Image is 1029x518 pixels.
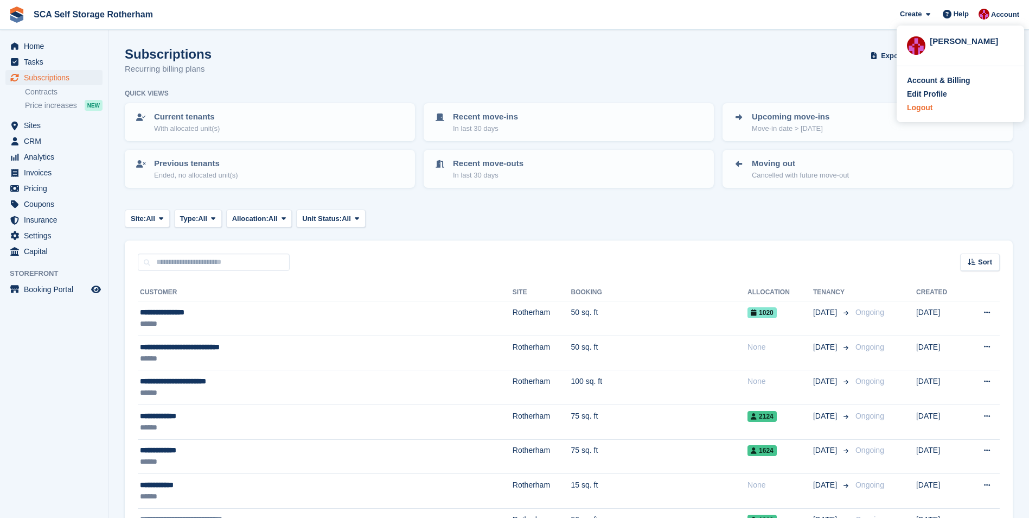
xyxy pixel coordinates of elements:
td: 75 sq. ft [571,439,748,474]
td: Rotherham [513,370,571,405]
td: 15 sq. ft [571,474,748,509]
a: menu [5,244,103,259]
div: Logout [907,102,932,113]
a: Recent move-ins In last 30 days [425,104,713,140]
span: All [146,213,155,224]
span: Subscriptions [24,70,89,85]
span: [DATE] [813,479,839,491]
td: 50 sq. ft [571,301,748,336]
span: Storefront [10,268,108,279]
span: [DATE] [813,342,839,353]
td: [DATE] [916,370,964,405]
span: Booking Portal [24,282,89,297]
span: [DATE] [813,307,839,318]
a: Price increases NEW [25,99,103,111]
p: With allocated unit(s) [154,123,220,134]
td: 100 sq. ft [571,370,748,405]
p: Recent move-outs [453,157,523,170]
th: Allocation [747,284,813,301]
span: All [342,213,351,224]
img: stora-icon-8386f47178a22dfd0bd8f6a31ec36ba5ce8667c1dd55bd0f319d3a0aa187defe.svg [9,7,25,23]
span: Account [991,9,1019,20]
a: menu [5,228,103,243]
td: Rotherham [513,474,571,509]
td: [DATE] [916,439,964,474]
a: menu [5,39,103,54]
span: Type: [180,213,199,224]
span: All [198,213,207,224]
button: Unit Status: All [296,210,365,228]
th: Created [916,284,964,301]
span: Home [24,39,89,54]
p: Move-in date > [DATE] [752,123,829,134]
a: Current tenants With allocated unit(s) [126,104,414,140]
div: None [747,479,813,491]
p: Cancelled with future move-out [752,170,849,181]
button: Type: All [174,210,222,228]
span: Help [954,9,969,20]
span: Ongoing [855,481,884,489]
td: Rotherham [513,301,571,336]
a: menu [5,70,103,85]
a: menu [5,165,103,180]
span: Site: [131,213,146,224]
a: Moving out Cancelled with future move-out [724,151,1012,187]
td: Rotherham [513,336,571,370]
a: Contracts [25,87,103,97]
div: Account & Billing [907,75,970,86]
h1: Subscriptions [125,47,212,61]
span: Unit Status: [302,213,342,224]
button: Export [868,47,916,65]
a: Recent move-outs In last 30 days [425,151,713,187]
a: Account & Billing [907,75,1014,86]
td: [DATE] [916,405,964,439]
span: Analytics [24,149,89,165]
h6: Quick views [125,89,169,98]
div: Edit Profile [907,89,947,100]
p: In last 30 days [453,170,523,181]
a: Preview store [90,283,103,296]
span: [DATE] [813,445,839,456]
p: In last 30 days [453,123,518,134]
span: All [269,213,278,224]
th: Tenancy [813,284,851,301]
span: Invoices [24,165,89,180]
span: Ongoing [855,343,884,351]
td: 50 sq. ft [571,336,748,370]
a: SCA Self Storage Rotherham [29,5,157,23]
a: menu [5,282,103,297]
div: None [747,376,813,387]
div: NEW [85,100,103,111]
img: Thomas Webb [979,9,989,20]
p: Ended, no allocated unit(s) [154,170,238,181]
a: menu [5,197,103,212]
a: menu [5,118,103,133]
td: Rotherham [513,439,571,474]
div: None [747,342,813,353]
span: Tasks [24,54,89,70]
p: Recent move-ins [453,111,518,123]
button: Allocation: All [226,210,292,228]
span: Ongoing [855,446,884,454]
span: Capital [24,244,89,259]
a: menu [5,181,103,196]
a: menu [5,134,103,149]
th: Site [513,284,571,301]
span: Sites [24,118,89,133]
span: Insurance [24,212,89,228]
a: Logout [907,102,1014,113]
td: [DATE] [916,301,964,336]
th: Customer [138,284,513,301]
a: menu [5,149,103,165]
span: CRM [24,134,89,149]
span: Allocation: [232,213,269,224]
a: menu [5,54,103,70]
span: [DATE] [813,376,839,387]
span: Sort [978,257,992,268]
td: 75 sq. ft [571,405,748,439]
span: 1624 [747,445,777,456]
span: 2124 [747,411,777,422]
td: [DATE] [916,336,964,370]
span: Ongoing [855,412,884,420]
a: Edit Profile [907,89,1014,100]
